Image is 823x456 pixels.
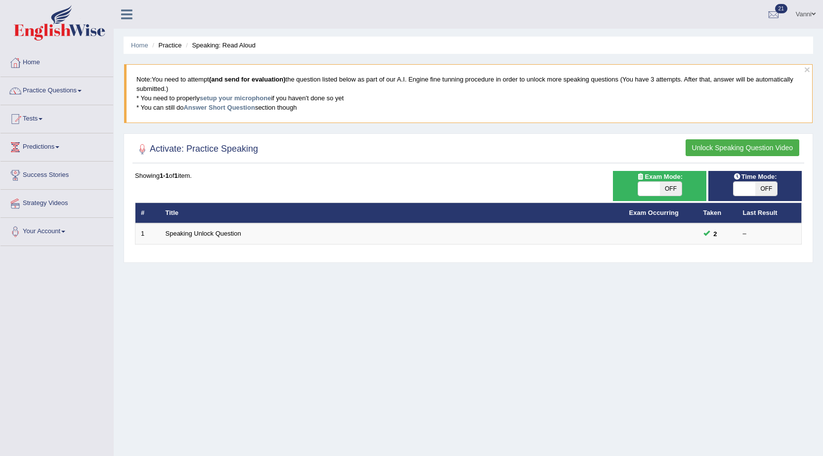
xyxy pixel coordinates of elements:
[166,230,241,237] a: Speaking Unlock Question
[0,77,113,102] a: Practice Questions
[0,133,113,158] a: Predictions
[0,162,113,186] a: Success Stories
[183,104,255,111] a: Answer Short Question
[775,4,787,13] span: 21
[660,182,682,196] span: OFF
[135,203,160,223] th: #
[730,171,781,182] span: Time Mode:
[613,171,706,201] div: Show exams occurring in exams
[0,105,113,130] a: Tests
[124,64,813,123] blockquote: You need to attempt the question listed below as part of our A.I. Engine fine tunning procedure i...
[629,209,679,216] a: Exam Occurring
[737,203,802,223] th: Last Result
[135,223,160,244] td: 1
[135,142,258,157] h2: Activate: Practice Speaking
[183,41,256,50] li: Speaking: Read Aloud
[804,64,810,75] button: ×
[160,172,169,179] b: 1-1
[743,229,796,239] div: –
[698,203,737,223] th: Taken
[0,49,113,74] a: Home
[633,171,687,182] span: Exam Mode:
[160,203,624,223] th: Title
[135,171,802,180] div: Showing of item.
[755,182,777,196] span: OFF
[209,76,286,83] b: (and send for evaluation)
[136,76,152,83] span: Note:
[686,139,799,156] button: Unlock Speaking Question Video
[200,94,271,102] a: setup your microphone
[710,229,721,239] span: You can still take this question
[150,41,181,50] li: Practice
[174,172,178,179] b: 1
[0,218,113,243] a: Your Account
[131,41,148,49] a: Home
[0,190,113,214] a: Strategy Videos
